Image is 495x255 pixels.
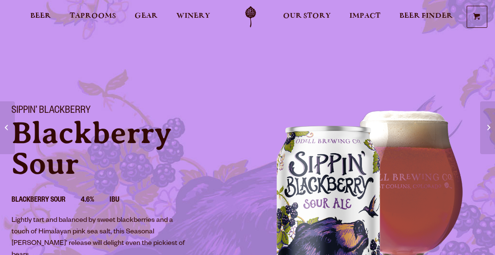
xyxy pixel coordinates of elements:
li: IBU [110,194,135,207]
a: Beer Finder [393,6,459,28]
a: Impact [343,6,387,28]
a: Odell Home [233,6,269,28]
span: Beer [30,12,51,20]
span: Winery [176,12,210,20]
li: Blackberry Sour [12,194,81,207]
span: Our Story [283,12,331,20]
span: Beer Finder [399,12,453,20]
a: Gear [128,6,164,28]
li: 4.6% [81,194,110,207]
a: Taprooms [63,6,122,28]
span: Taprooms [70,12,116,20]
p: Blackberry Sour [12,118,236,179]
a: Beer [24,6,57,28]
a: Our Story [277,6,337,28]
h1: Sippin’ Blackberry [12,105,236,118]
a: Winery [170,6,216,28]
span: Gear [135,12,158,20]
span: Impact [349,12,381,20]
